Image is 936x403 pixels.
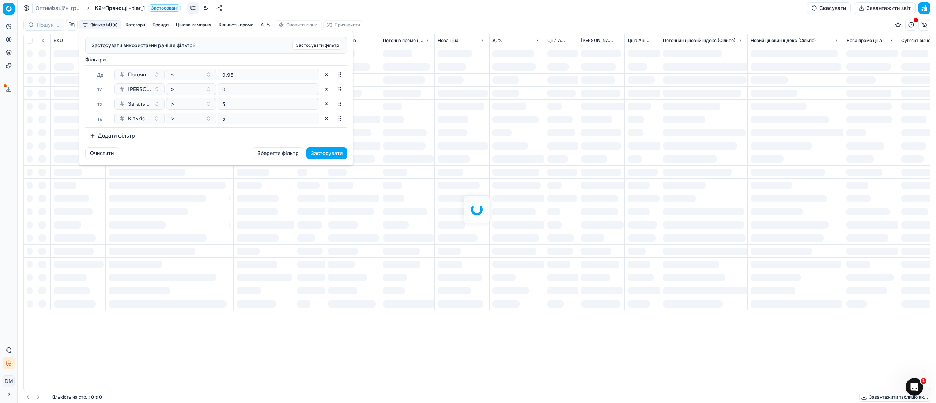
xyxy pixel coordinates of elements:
[97,116,103,122] span: та
[128,100,151,108] span: Загальна кількість на складі
[85,130,139,142] button: Додати фільтр
[171,115,174,122] span: >
[97,86,103,93] span: та
[171,86,174,93] span: >
[128,86,151,93] span: [PERSON_NAME] за 7 днів
[906,378,923,396] iframe: Intercom live chat
[97,101,103,107] span: та
[921,378,926,384] span: 1
[253,147,303,159] button: Зберегти фільтр
[171,71,174,78] span: ≤
[292,41,342,50] button: Застосувати фільтр
[128,71,151,78] span: Поточний ціновий індекс (Сільпо)
[128,115,151,122] span: Кількість продаж за 30 днів
[91,42,341,49] div: Застосувати використаний раніше фільтр?
[171,100,174,108] span: >
[97,72,103,78] span: Де
[85,56,347,63] label: Фiльтри
[306,147,347,159] button: Застосувати
[85,147,118,159] button: Очистити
